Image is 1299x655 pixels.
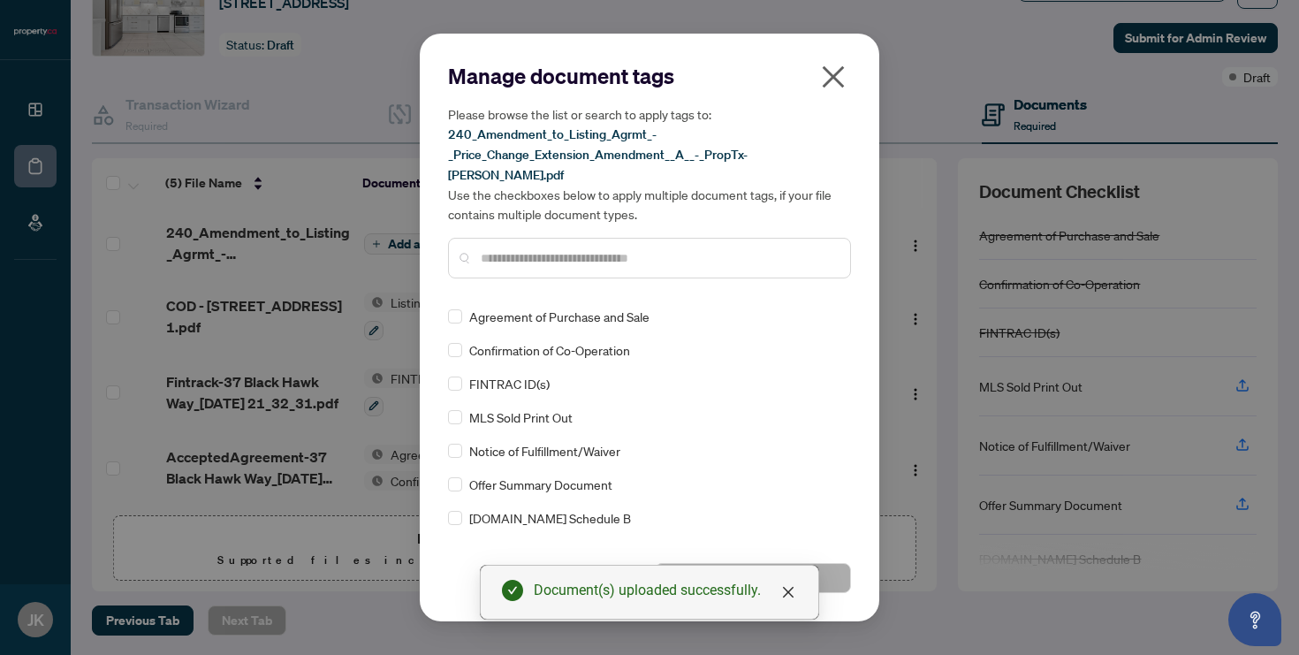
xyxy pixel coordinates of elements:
[448,104,851,224] h5: Please browse the list or search to apply tags to: Use the checkboxes below to apply multiple doc...
[819,63,847,91] span: close
[469,441,620,461] span: Notice of Fulfillment/Waiver
[469,374,550,393] span: FINTRAC ID(s)
[534,580,797,601] div: Document(s) uploaded successfully.
[469,307,649,326] span: Agreement of Purchase and Sale
[469,475,612,494] span: Offer Summary Document
[502,580,523,601] span: check-circle
[1228,593,1281,646] button: Open asap
[448,563,644,593] button: Cancel
[655,563,851,593] button: Save
[781,585,795,599] span: close
[448,126,748,183] span: 240_Amendment_to_Listing_Agrmt_-_Price_Change_Extension_Amendment__A__-_PropTx-[PERSON_NAME].pdf
[469,340,630,360] span: Confirmation of Co-Operation
[469,508,631,528] span: [DOMAIN_NAME] Schedule B
[779,583,798,602] a: Close
[448,62,851,90] h2: Manage document tags
[469,407,573,427] span: MLS Sold Print Out
[527,564,566,592] span: Cancel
